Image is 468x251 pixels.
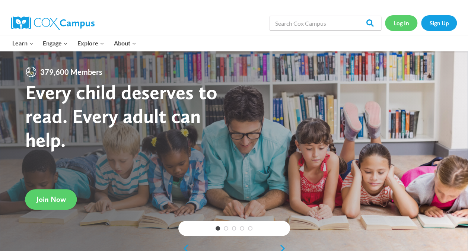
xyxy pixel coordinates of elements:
[248,226,252,231] a: 5
[240,226,244,231] a: 4
[232,226,236,231] a: 3
[216,226,220,231] a: 1
[36,195,66,204] span: Join Now
[25,189,77,210] a: Join Now
[385,15,457,31] nav: Secondary Navigation
[37,66,105,78] span: 379,600 Members
[421,15,457,31] a: Sign Up
[385,15,417,31] a: Log In
[25,80,217,151] strong: Every child deserves to read. Every adult can help.
[109,35,141,51] button: Child menu of About
[7,35,141,51] nav: Primary Navigation
[73,35,109,51] button: Child menu of Explore
[38,35,73,51] button: Child menu of Engage
[270,16,381,31] input: Search Cox Campus
[7,35,38,51] button: Child menu of Learn
[11,16,95,30] img: Cox Campus
[224,226,228,231] a: 2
